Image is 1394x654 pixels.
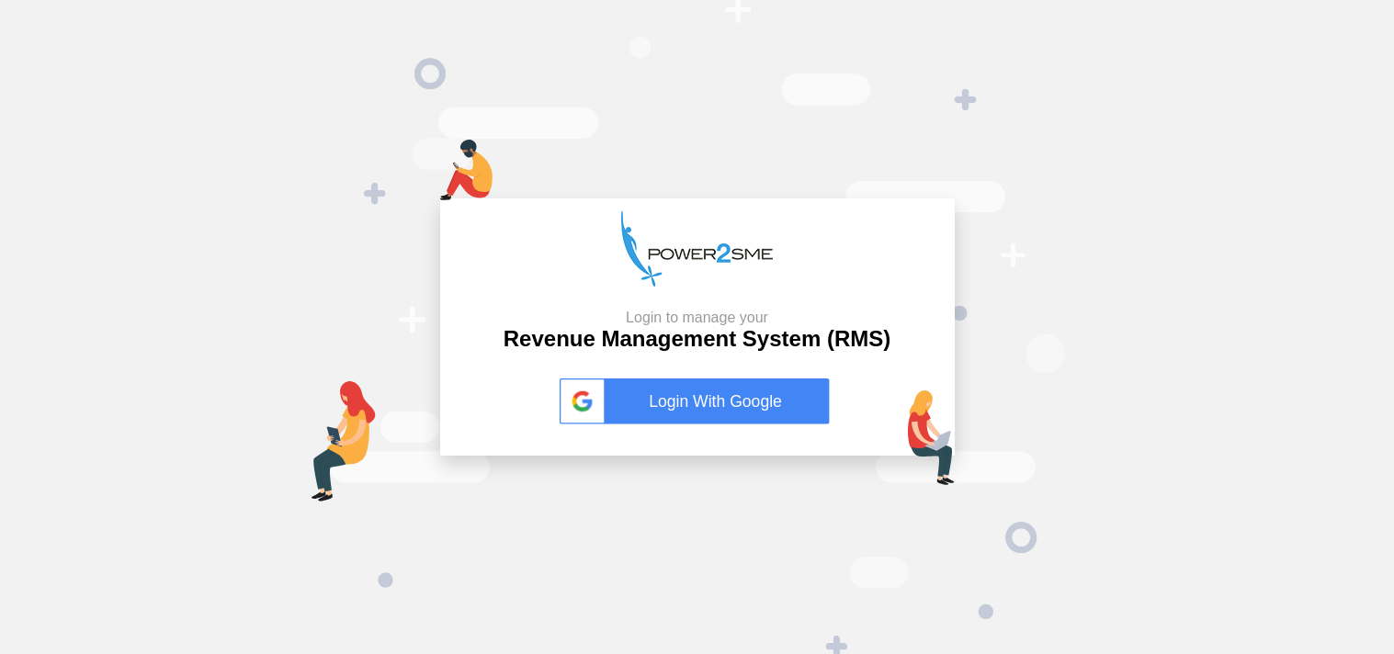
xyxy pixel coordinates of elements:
[560,378,835,424] a: Login With Google
[312,381,376,502] img: tab-login.png
[554,359,841,444] button: Login With Google
[621,210,773,287] img: p2s_logo.png
[908,390,955,485] img: lap-login.png
[440,140,493,200] img: mob-login.png
[504,309,890,353] h2: Revenue Management System (RMS)
[504,309,890,326] small: Login to manage your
